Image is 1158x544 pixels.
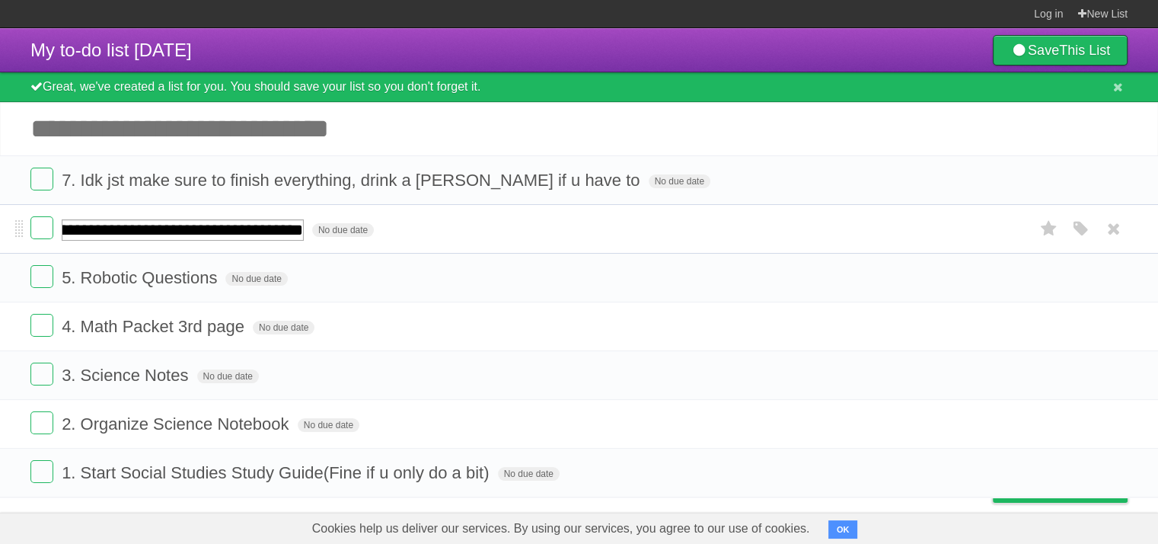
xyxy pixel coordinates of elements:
span: 2. Organize Science Notebook [62,414,292,434]
span: No due date [649,174,710,188]
label: Done [30,216,53,239]
label: Done [30,411,53,434]
span: Cookies help us deliver our services. By using our services, you agree to our use of cookies. [297,514,825,544]
b: This List [1059,43,1110,58]
label: Done [30,314,53,337]
span: My to-do list [DATE] [30,40,192,60]
span: Buy me a coffee [1025,475,1120,502]
span: No due date [197,370,259,383]
span: 4. Math Packet 3rd page [62,317,248,336]
span: 1. Start Social Studies Study Guide(Fine if u only do a bit) [62,463,493,482]
a: SaveThis List [993,35,1128,66]
label: Star task [1035,216,1064,242]
span: No due date [312,223,374,237]
button: OK [828,520,858,539]
span: 5. Robotic Questions [62,268,221,287]
label: Done [30,168,53,190]
label: Done [30,363,53,386]
span: No due date [498,467,560,481]
label: Done [30,460,53,483]
span: No due date [298,418,359,432]
span: 3. Science Notes [62,366,192,385]
span: No due date [253,321,314,334]
span: No due date [225,272,287,286]
label: Done [30,265,53,288]
span: 7. Idk jst make sure to finish everything, drink a [PERSON_NAME] if u have to [62,171,643,190]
